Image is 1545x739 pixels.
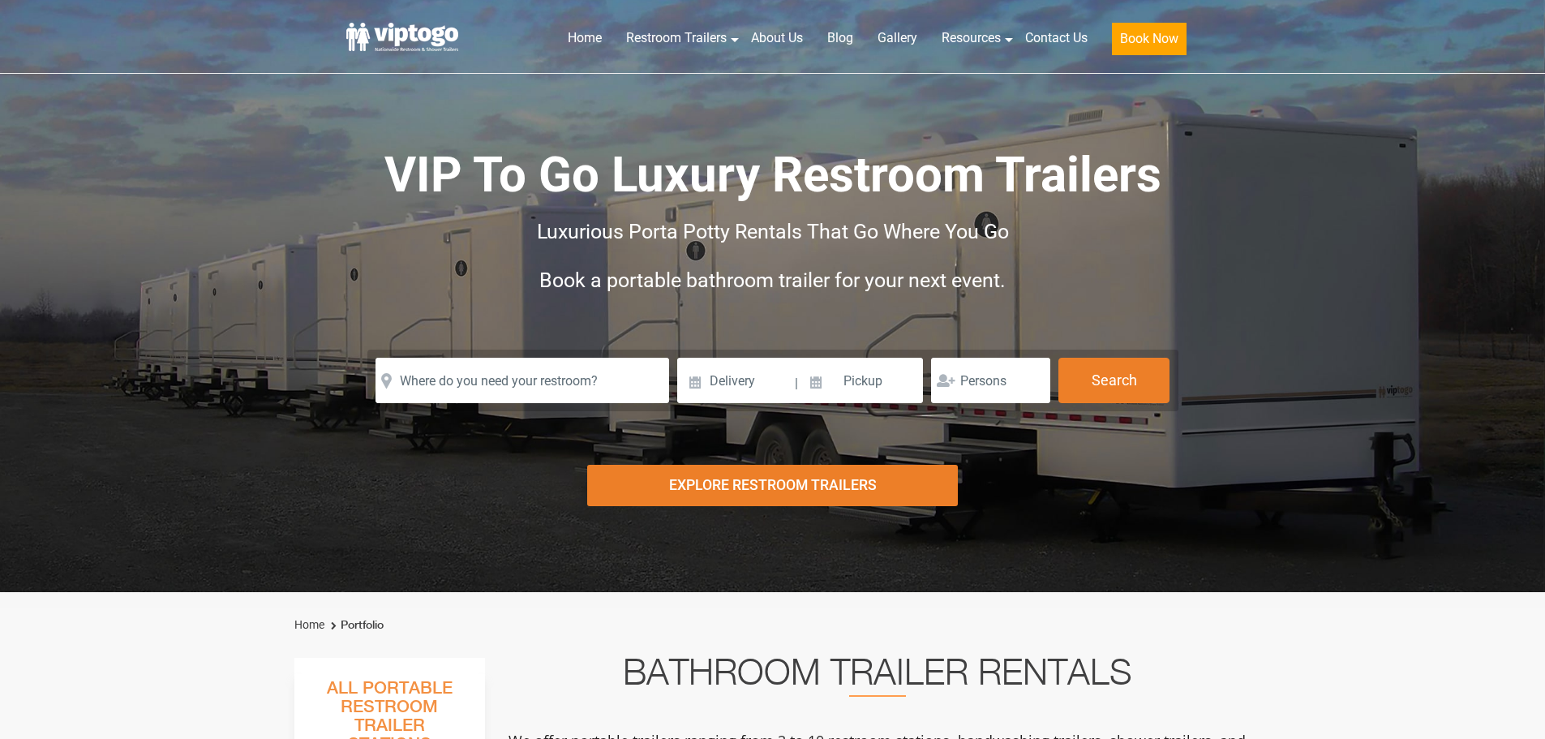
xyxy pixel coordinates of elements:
button: Search [1058,358,1169,403]
a: Home [294,618,324,631]
a: Blog [815,20,865,56]
a: About Us [739,20,815,56]
input: Pickup [800,358,924,403]
div: Explore Restroom Trailers [587,465,958,506]
input: Where do you need your restroom? [376,358,669,403]
span: | [795,358,798,410]
li: Portfolio [327,616,384,635]
h2: Bathroom Trailer Rentals [507,658,1248,697]
span: VIP To Go Luxury Restroom Trailers [384,146,1161,204]
a: Home [556,20,614,56]
a: Restroom Trailers [614,20,739,56]
a: Book Now [1100,20,1199,65]
input: Delivery [677,358,793,403]
span: Book a portable bathroom trailer for your next event. [539,269,1006,292]
span: Luxurious Porta Potty Rentals That Go Where You Go [537,220,1009,243]
a: Resources [929,20,1013,56]
a: Contact Us [1013,20,1100,56]
a: Gallery [865,20,929,56]
input: Persons [931,358,1050,403]
button: Book Now [1112,23,1187,55]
